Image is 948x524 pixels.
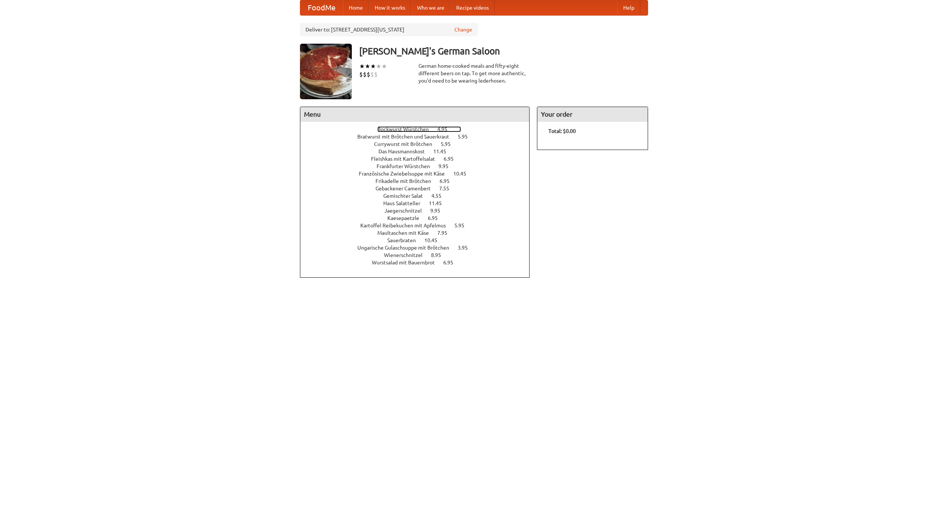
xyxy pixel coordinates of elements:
[375,186,438,191] span: Gebackener Camenbert
[377,163,437,169] span: Frankfurter Würstchen
[370,70,374,79] li: $
[377,126,461,132] a: Bockwurst Würstchen 4.95
[357,134,457,140] span: Bratwurst mit Brötchen und Sauerkraut
[343,0,369,15] a: Home
[375,186,463,191] a: Gebackener Camenbert 7.55
[367,70,370,79] li: $
[384,208,429,214] span: Jaegerschnitzel
[428,215,445,221] span: 6.95
[454,26,472,33] a: Change
[357,245,481,251] a: Ungarische Gulaschsuppe mit Brötchen 3.95
[453,171,474,177] span: 10.45
[381,62,387,70] li: ★
[363,70,367,79] li: $
[440,178,457,184] span: 6.95
[443,260,461,266] span: 6.95
[537,107,648,122] h4: Your order
[378,148,432,154] span: Das Hausmannskost
[548,128,576,134] b: Total: $0.00
[383,200,455,206] a: Haus Salatteller 11.45
[430,208,448,214] span: 9.95
[377,126,436,132] span: Bockwurst Würstchen
[387,215,451,221] a: Kaesepaetzle 6.95
[377,230,436,236] span: Maultaschen mit Käse
[458,245,475,251] span: 3.95
[441,141,458,147] span: 5.95
[424,237,445,243] span: 10.45
[300,23,478,36] div: Deliver to: [STREET_ADDRESS][US_STATE]
[444,156,461,162] span: 6.95
[450,0,495,15] a: Recipe videos
[369,0,411,15] a: How it works
[359,171,452,177] span: Französische Zwiebelsuppe mit Käse
[374,141,440,147] span: Currywurst mit Brötchen
[377,163,462,169] a: Frankfurter Würstchen 9.95
[372,260,467,266] a: Wurstsalad mit Bauernbrot 6.95
[617,0,640,15] a: Help
[371,156,467,162] a: Fleishkas mit Kartoffelsalat 6.95
[383,193,455,199] a: Gemischter Salat 4.55
[300,107,529,122] h4: Menu
[411,0,450,15] a: Who we are
[458,134,475,140] span: 5.95
[431,193,449,199] span: 4.55
[454,223,472,228] span: 5.95
[375,178,463,184] a: Frikadelle mit Brötchen 6.95
[387,237,451,243] a: Sauerbraten 10.45
[376,62,381,70] li: ★
[372,260,442,266] span: Wurstsalad mit Bauernbrot
[438,163,456,169] span: 9.95
[378,148,460,154] a: Das Hausmannskost 11.45
[433,148,454,154] span: 11.45
[365,62,370,70] li: ★
[357,134,481,140] a: Bratwurst mit Brötchen und Sauerkraut 5.95
[383,200,428,206] span: Haus Salatteller
[377,230,461,236] a: Maultaschen mit Käse 7.95
[374,70,378,79] li: $
[359,70,363,79] li: $
[429,200,449,206] span: 11.45
[439,186,457,191] span: 7.55
[374,141,464,147] a: Currywurst mit Brötchen 5.95
[300,0,343,15] a: FoodMe
[437,230,455,236] span: 7.95
[300,44,352,99] img: angular.jpg
[384,252,430,258] span: Wienerschnitzel
[387,215,427,221] span: Kaesepaetzle
[360,223,478,228] a: Kartoffel Reibekuchen mit Apfelmus 5.95
[418,62,530,84] div: German home-cooked meals and fifty-eight different beers on tap. To get more authentic, you'd nee...
[360,223,453,228] span: Kartoffel Reibekuchen mit Apfelmus
[384,252,455,258] a: Wienerschnitzel 8.95
[387,237,423,243] span: Sauerbraten
[359,62,365,70] li: ★
[359,44,648,59] h3: [PERSON_NAME]'s German Saloon
[375,178,438,184] span: Frikadelle mit Brötchen
[357,245,457,251] span: Ungarische Gulaschsuppe mit Brötchen
[437,126,455,132] span: 4.95
[384,208,454,214] a: Jaegerschnitzel 9.95
[370,62,376,70] li: ★
[359,171,480,177] a: Französische Zwiebelsuppe mit Käse 10.45
[431,252,448,258] span: 8.95
[371,156,443,162] span: Fleishkas mit Kartoffelsalat
[383,193,430,199] span: Gemischter Salat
